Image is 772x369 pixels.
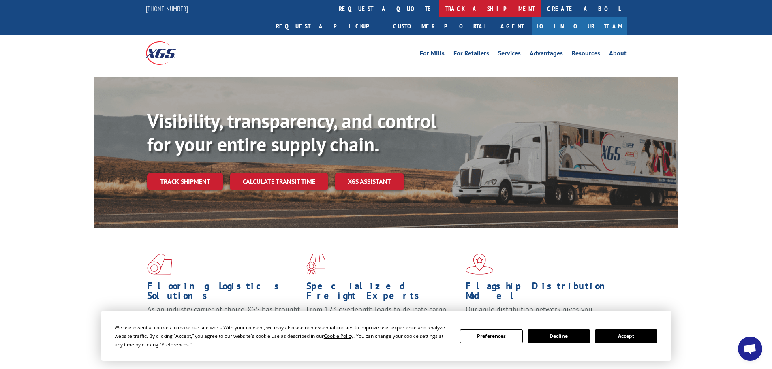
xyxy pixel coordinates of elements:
[147,254,172,275] img: xgs-icon-total-supply-chain-intelligence-red
[609,50,627,59] a: About
[572,50,600,59] a: Resources
[530,50,563,59] a: Advantages
[420,50,445,59] a: For Mills
[147,108,436,157] b: Visibility, transparency, and control for your entire supply chain.
[466,281,619,305] h1: Flagship Distribution Model
[738,337,762,361] a: Open chat
[306,305,460,341] p: From 123 overlength loads to delicate cargo, our experienced staff knows the best way to move you...
[146,4,188,13] a: [PHONE_NUMBER]
[115,323,450,349] div: We use essential cookies to make our site work. With your consent, we may also use non-essential ...
[498,50,521,59] a: Services
[595,329,657,343] button: Accept
[161,341,189,348] span: Preferences
[324,333,353,339] span: Cookie Policy
[147,305,300,333] span: As an industry carrier of choice, XGS has brought innovation and dedication to flooring logistics...
[147,281,300,305] h1: Flooring Logistics Solutions
[270,17,387,35] a: Request a pickup
[528,329,590,343] button: Decline
[387,17,492,35] a: Customer Portal
[532,17,627,35] a: Join Our Team
[466,305,615,324] span: Our agile distribution network gives you nationwide inventory management on demand.
[306,254,325,275] img: xgs-icon-focused-on-flooring-red
[460,329,522,343] button: Preferences
[335,173,404,190] a: XGS ASSISTANT
[306,281,460,305] h1: Specialized Freight Experts
[492,17,532,35] a: Agent
[466,254,494,275] img: xgs-icon-flagship-distribution-model-red
[230,173,328,190] a: Calculate transit time
[101,311,671,361] div: Cookie Consent Prompt
[147,173,223,190] a: Track shipment
[453,50,489,59] a: For Retailers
